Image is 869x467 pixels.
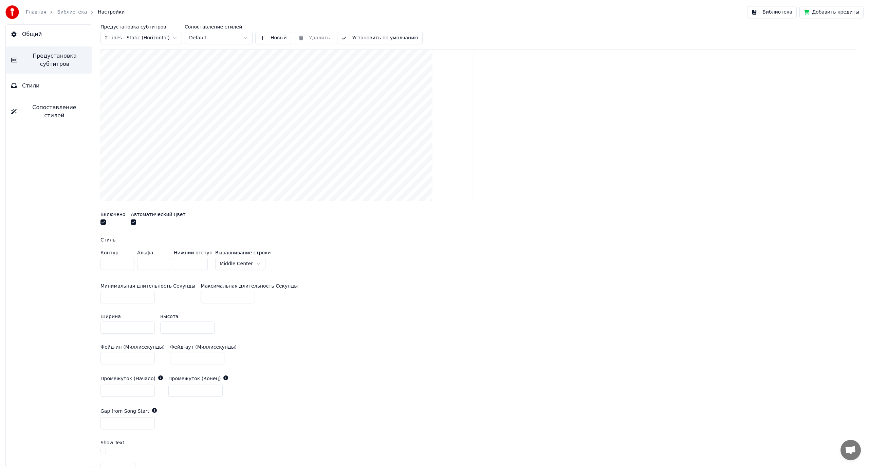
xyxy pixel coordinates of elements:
label: Ширина [100,314,121,319]
button: Новый [255,32,291,44]
label: Нижний отступ [174,250,212,255]
button: Сопоставление стилей [6,98,92,125]
nav: breadcrumb [26,9,125,16]
label: Альфа [137,250,171,255]
a: Открытый чат [840,440,861,460]
button: Общий [6,25,92,44]
span: Общий [22,30,42,38]
label: Фейд-ин (Миллисекунды) [100,345,165,349]
button: Установить по умолчанию [337,32,423,44]
button: Добавить кредиты [799,6,864,18]
span: Сопоставление стилей [22,103,87,120]
label: Сопоставление стилей [185,24,253,29]
a: Библиотека [57,9,87,16]
a: Главная [26,9,46,16]
label: Автоматический цвет [131,212,185,217]
label: Предустановка субтитров [100,24,182,29]
label: Стиль [100,237,115,242]
label: Минимальная длительность Секунды [100,284,195,288]
label: Контур [100,250,134,255]
label: Промежуток (Конец) [168,376,221,381]
span: Предустановка субтитров [23,52,87,68]
label: Максимальная длительность Секунды [201,284,298,288]
label: Show Text [100,440,125,445]
button: Стили [6,76,92,95]
label: Выравнивание строки [215,250,271,255]
label: Фейд-аут (Миллисекунды) [170,345,237,349]
label: Высота [160,314,179,319]
label: Промежуток (Начало) [100,376,155,381]
button: Предустановка субтитров [6,46,92,74]
span: Настройки [98,9,125,16]
span: Стили [22,82,40,90]
img: youka [5,5,19,19]
button: Библиотека [747,6,797,18]
label: Включено [100,212,125,217]
label: Gap from Song Start [100,409,149,413]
